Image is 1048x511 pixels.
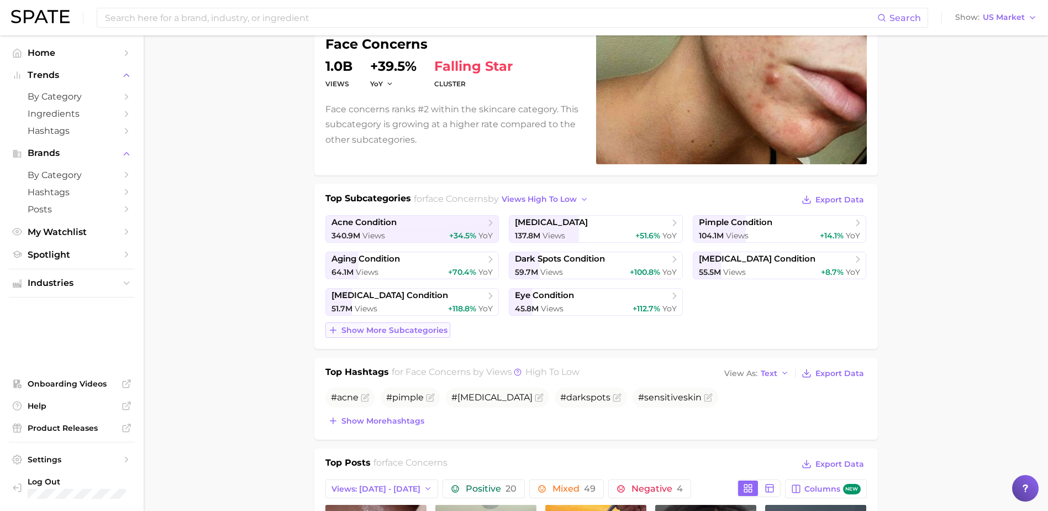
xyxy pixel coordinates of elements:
[325,192,411,208] h1: Top Subcategories
[799,192,866,207] button: Export Data
[613,393,622,402] button: Flag as miscategorized or irrelevant
[9,105,135,122] a: Ingredients
[370,79,383,88] span: YoY
[630,267,660,277] span: +100.8%
[699,231,724,241] span: 104.1m
[9,67,135,84] button: Trends
[331,290,448,301] span: [MEDICAL_DATA] condition
[509,288,683,316] a: eye condition45.8m Views+112.7% YoY
[331,304,352,314] span: 51.7m
[799,366,866,381] button: Export Data
[448,304,476,314] span: +118.8%
[28,108,116,119] span: Ingredients
[723,267,746,277] span: Views
[9,398,135,414] a: Help
[28,91,116,102] span: by Category
[28,249,116,260] span: Spotlight
[434,60,513,73] span: falling star
[505,483,517,494] span: 20
[325,288,499,316] a: [MEDICAL_DATA] condition51.7m Views+118.8% YoY
[983,14,1025,20] span: US Market
[509,252,683,279] a: dark spots condition59.7m Views+100.8% YoY
[535,393,544,402] button: Flag as miscategorized or irrelevant
[331,217,397,228] span: acne condition
[804,484,860,494] span: Columns
[502,195,577,204] span: views high to low
[9,44,135,61] a: Home
[955,14,979,20] span: Show
[543,231,565,241] span: Views
[846,231,860,241] span: YoY
[370,60,417,73] dd: +39.5%
[478,267,493,277] span: YoY
[541,304,564,314] span: Views
[370,79,394,88] button: YoY
[9,88,135,105] a: by Category
[325,413,427,429] button: Show morehashtags
[662,304,677,314] span: YoY
[341,416,424,426] span: Show more hashtags
[726,231,749,241] span: Views
[699,254,815,264] span: [MEDICAL_DATA] condition
[104,8,877,27] input: Search here for a brand, industry, or ingredient
[704,393,713,402] button: Flag as miscategorized or irrelevant
[552,484,596,493] span: Mixed
[373,456,447,473] h2: for
[693,215,867,243] a: pimple condition104.1m Views+14.1% YoY
[325,366,389,381] h1: Top Hashtags
[515,217,588,228] span: [MEDICAL_DATA]
[499,192,592,207] button: views high to low
[331,484,420,494] span: Views: [DATE] - [DATE]
[325,77,352,91] dt: Views
[28,455,116,465] span: Settings
[815,369,864,378] span: Export Data
[28,401,116,411] span: Help
[466,484,517,493] span: Positive
[677,483,683,494] span: 4
[28,423,116,433] span: Product Releases
[693,252,867,279] a: [MEDICAL_DATA] condition55.5m Views+8.7% YoY
[635,231,660,241] span: +51.6%
[331,267,354,277] span: 64.1m
[9,420,135,436] a: Product Releases
[638,392,702,403] span: #sensitiveskin
[331,231,360,241] span: 340.9m
[846,267,860,277] span: YoY
[449,231,476,241] span: +34.5%
[952,11,1040,25] button: ShowUS Market
[515,231,540,241] span: 137.8m
[785,479,866,498] button: Columnsnew
[28,278,116,288] span: Industries
[28,170,116,180] span: by Category
[9,451,135,468] a: Settings
[9,166,135,184] a: by Category
[515,254,605,264] span: dark spots condition
[515,290,574,301] span: eye condition
[9,275,135,291] button: Industries
[889,13,921,23] span: Search
[9,223,135,241] a: My Watchlist
[724,371,757,377] span: View As
[525,367,580,377] span: high to low
[355,304,377,314] span: Views
[11,10,70,23] img: SPATE
[405,367,471,377] span: face concerns
[28,187,116,197] span: Hashtags
[699,267,721,277] span: 55.5m
[325,60,352,73] dd: 1.0b
[28,379,116,389] span: Onboarding Videos
[356,267,378,277] span: Views
[331,392,359,403] span: #acne
[362,231,385,241] span: Views
[662,231,677,241] span: YoY
[325,102,583,147] p: Face concerns ranks #2 within the skincare category. This subcategory is growing at a higher rate...
[28,126,116,136] span: Hashtags
[560,392,610,403] span: #darkspots
[448,267,476,277] span: +70.4%
[9,184,135,201] a: Hashtags
[325,252,499,279] a: aging condition64.1m Views+70.4% YoY
[386,392,424,403] span: #pimple
[509,215,683,243] a: [MEDICAL_DATA]137.8m Views+51.6% YoY
[9,473,135,502] a: Log out. Currently logged in with e-mail jennica_castelar@ap.tataharper.com.
[325,322,450,338] button: Show more subcategories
